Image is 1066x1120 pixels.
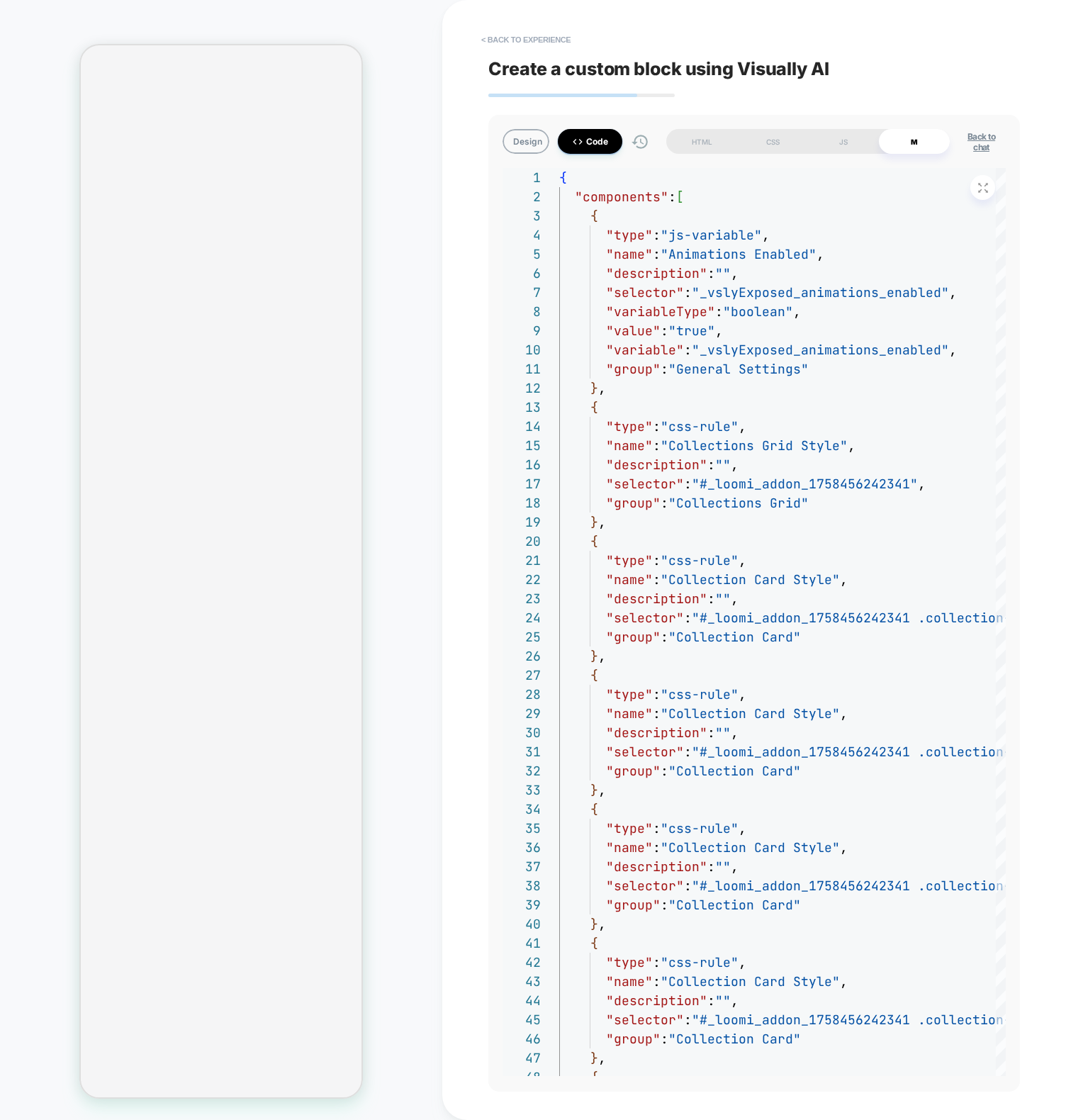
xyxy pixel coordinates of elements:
div: 5 [503,245,541,264]
span: , [731,992,739,1009]
span: : [653,227,661,243]
span: "selector" [606,476,684,492]
span: { [590,801,598,817]
div: 10 [503,340,541,359]
div: 47 [503,1048,541,1068]
span: , [739,954,746,970]
span: "type" [606,820,653,836]
button: Design [503,129,549,154]
span: , [739,552,746,569]
span: : [661,763,668,779]
span: , [715,323,723,339]
span: "type" [606,686,653,702]
div: 26 [503,646,541,666]
span: , [598,380,606,396]
div: 24 [503,608,541,627]
div: 20 [503,532,541,551]
div: 34 [503,800,541,819]
span: : [684,878,692,894]
span: "css-rule" [661,418,739,435]
span: : [661,897,668,913]
span: { [590,399,598,415]
span: { [590,935,598,951]
div: 21 [503,551,541,570]
div: M [879,129,950,154]
span: : [707,724,715,741]
span: Create a custom block using Visually AI [488,58,1020,79]
span: : [684,1012,692,1028]
span: : [684,476,692,492]
span: "_vslyExposed_animations_enabled" [692,342,949,358]
span: : [653,973,661,990]
span: "Collection Card" [668,1031,801,1047]
div: 44 [503,991,541,1010]
span: "group" [606,1031,661,1047]
div: 36 [503,838,541,857]
div: 23 [503,589,541,608]
span: "group" [606,629,661,645]
div: HTML [666,129,737,154]
div: 48 [503,1068,541,1087]
div: 17 [503,474,541,493]
span: "description" [606,265,707,281]
span: "group" [606,897,661,913]
span: "description" [606,992,707,1009]
span: "type" [606,552,653,569]
span: : [661,323,668,339]
span: "selector" [606,878,684,894]
span: : [661,629,668,645]
div: 3 [503,206,541,225]
div: 4 [503,225,541,245]
span: "name" [606,246,653,262]
span: "name" [606,839,653,856]
span: , [817,246,824,262]
span: "type" [606,227,653,243]
span: } [590,648,598,664]
span: : [707,590,715,607]
div: 8 [503,302,541,321]
div: 35 [503,819,541,838]
span: { [590,667,598,683]
span: "" [715,724,731,741]
span: : [707,858,715,875]
span: "_vslyExposed_animations_enabled" [692,284,949,301]
span: : [653,418,661,435]
span: "true" [668,323,715,339]
span: } [590,514,598,530]
button: Back to chat [957,130,1006,153]
div: 6 [503,264,541,283]
span: , [949,342,957,358]
button: Code [558,129,622,154]
div: 19 [503,513,541,532]
span: "General Settings" [668,361,809,377]
div: 7 [503,283,541,302]
div: 9 [503,321,541,340]
div: 13 [503,398,541,417]
span: "group" [606,763,661,779]
span: "variable" [606,342,684,358]
span: , [840,839,848,856]
span: "group" [606,361,661,377]
span: "description" [606,858,707,875]
span: : [707,992,715,1009]
div: 40 [503,914,541,934]
span: "css-rule" [661,686,739,702]
span: : [684,744,692,760]
span: { [590,1069,598,1085]
span: "" [715,858,731,875]
div: 33 [503,780,541,800]
span: "" [715,992,731,1009]
span: "name" [606,571,653,588]
div: 32 [503,761,541,780]
span: : [684,342,692,358]
span: , [731,590,739,607]
span: : [684,610,692,626]
span: { [590,533,598,549]
span: , [598,916,606,932]
div: 27 [503,666,541,685]
span: "selector" [606,744,684,760]
span: : [707,457,715,473]
span: : [684,284,692,301]
span: , [731,457,739,473]
div: 31 [503,742,541,761]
